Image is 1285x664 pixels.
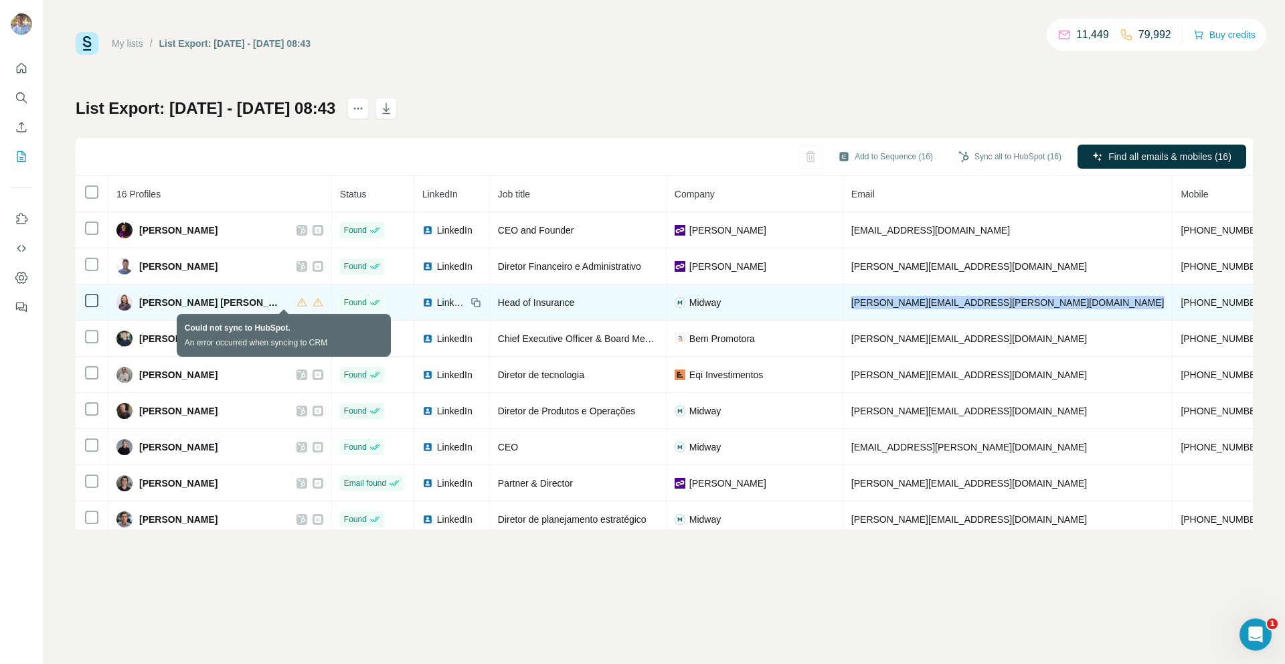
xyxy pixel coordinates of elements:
[851,297,1165,308] span: [PERSON_NAME][EMAIL_ADDRESS][PERSON_NAME][DOMAIN_NAME]
[344,333,367,345] span: Found
[675,514,685,525] img: company-logo
[1181,189,1208,199] span: Mobile
[1267,618,1278,629] span: 1
[139,224,218,237] span: [PERSON_NAME]
[675,261,685,272] img: company-logo
[675,225,685,236] img: company-logo
[437,224,473,237] span: LinkedIn
[498,297,574,308] span: Head of Insurance
[498,442,518,452] span: CEO
[689,332,755,345] span: Bem Promotora
[689,404,721,418] span: Midway
[689,368,764,382] span: Eqi Investimentos
[159,37,311,50] div: List Export: [DATE] - [DATE] 08:43
[11,207,32,231] button: Use Surfe on LinkedIn
[76,32,98,55] img: Surfe Logo
[851,514,1087,525] span: [PERSON_NAME][EMAIL_ADDRESS][DOMAIN_NAME]
[422,406,433,416] img: LinkedIn logo
[139,332,218,345] span: [PERSON_NAME]
[498,369,584,380] span: Diretor de tecnologia
[437,513,473,526] span: LinkedIn
[422,189,458,199] span: LinkedIn
[675,406,685,416] img: company-logo
[11,13,32,35] img: Avatar
[437,440,473,454] span: LinkedIn
[422,333,433,344] img: LinkedIn logo
[1181,514,1265,525] span: [PHONE_NUMBER]
[139,260,218,273] span: [PERSON_NAME]
[1193,25,1256,44] button: Buy credits
[851,189,875,199] span: Email
[344,477,386,489] span: Email found
[344,297,367,309] span: Found
[344,513,367,525] span: Found
[422,369,433,380] img: LinkedIn logo
[851,478,1087,489] span: [PERSON_NAME][EMAIL_ADDRESS][DOMAIN_NAME]
[139,440,218,454] span: [PERSON_NAME]
[1108,150,1231,163] span: Find all emails & mobiles (16)
[498,225,574,236] span: CEO and Founder
[1181,261,1265,272] span: [PHONE_NUMBER]
[139,477,218,490] span: [PERSON_NAME]
[116,475,133,491] img: Avatar
[116,331,133,347] img: Avatar
[11,115,32,139] button: Enrich CSV
[437,332,473,345] span: LinkedIn
[851,369,1087,380] span: [PERSON_NAME][EMAIL_ADDRESS][DOMAIN_NAME]
[675,297,685,308] img: company-logo
[437,260,473,273] span: LinkedIn
[1181,369,1265,380] span: [PHONE_NUMBER]
[139,296,283,309] span: [PERSON_NAME] [PERSON_NAME]
[675,189,715,199] span: Company
[116,295,133,311] img: Avatar
[116,189,161,199] span: 16 Profiles
[1181,225,1265,236] span: [PHONE_NUMBER]
[689,260,766,273] span: [PERSON_NAME]
[422,478,433,489] img: LinkedIn logo
[675,442,685,452] img: company-logo
[498,478,573,489] span: Partner & Director
[1076,27,1109,43] p: 11,449
[344,260,367,272] span: Found
[1138,27,1171,43] p: 79,992
[689,440,721,454] span: Midway
[675,369,685,380] img: company-logo
[949,147,1071,167] button: Sync all to HubSpot (16)
[851,406,1087,416] span: [PERSON_NAME][EMAIL_ADDRESS][DOMAIN_NAME]
[422,514,433,525] img: LinkedIn logo
[1078,145,1246,169] button: Find all emails & mobiles (16)
[437,404,473,418] span: LinkedIn
[116,222,133,238] img: Avatar
[11,86,32,110] button: Search
[344,441,367,453] span: Found
[139,368,218,382] span: [PERSON_NAME]
[344,405,367,417] span: Found
[1181,333,1265,344] span: [PHONE_NUMBER]
[116,511,133,527] img: Avatar
[498,406,635,416] span: Diretor de Produtos e Operações
[498,189,530,199] span: Job title
[1181,406,1265,416] span: [PHONE_NUMBER]
[498,261,641,272] span: Diretor Financeiro e Administrativo
[675,333,685,344] img: company-logo
[422,442,433,452] img: LinkedIn logo
[829,147,942,167] button: Add to Sequence (16)
[437,477,473,490] span: LinkedIn
[851,442,1087,452] span: [EMAIL_ADDRESS][PERSON_NAME][DOMAIN_NAME]
[851,261,1087,272] span: [PERSON_NAME][EMAIL_ADDRESS][DOMAIN_NAME]
[851,225,1010,236] span: [EMAIL_ADDRESS][DOMAIN_NAME]
[689,477,766,490] span: [PERSON_NAME]
[344,369,367,381] span: Found
[116,403,133,419] img: Avatar
[437,296,466,309] span: LinkedIn
[150,37,153,50] li: /
[116,367,133,383] img: Avatar
[689,513,721,526] span: Midway
[116,439,133,455] img: Avatar
[675,478,685,489] img: company-logo
[11,266,32,290] button: Dashboard
[422,297,433,308] img: LinkedIn logo
[344,224,367,236] span: Found
[689,224,766,237] span: [PERSON_NAME]
[498,514,647,525] span: Diretor de planejamento estratégico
